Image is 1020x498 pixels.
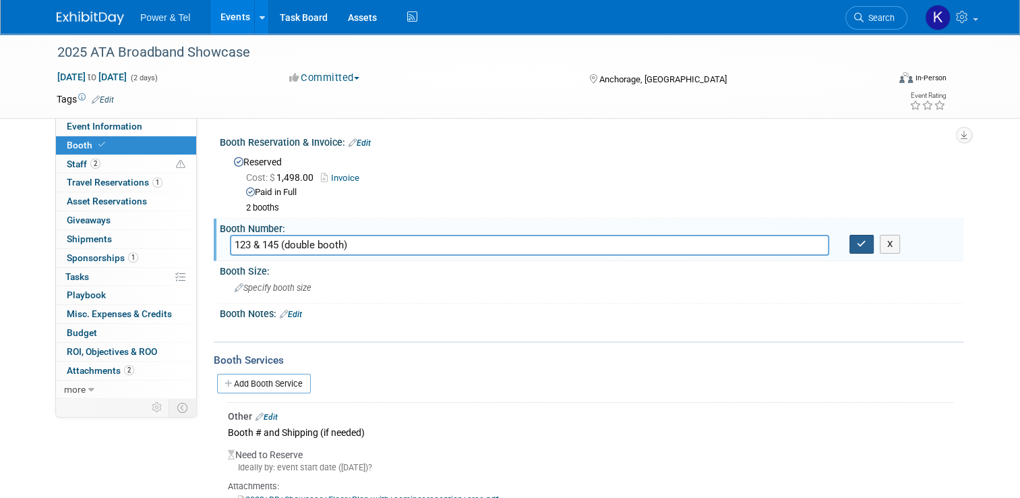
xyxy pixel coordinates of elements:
[228,410,953,423] div: Other
[67,177,162,188] span: Travel Reservations
[880,235,901,254] button: X
[67,196,147,206] span: Asset Reservations
[915,73,947,83] div: In-Person
[246,172,276,183] span: Cost: $
[256,412,278,422] a: Edit
[815,70,947,90] div: Event Format
[57,92,114,106] td: Tags
[284,71,365,85] button: Committed
[246,202,953,214] div: 2 booths
[246,186,953,199] div: Paid in Full
[128,252,138,262] span: 1
[67,159,100,169] span: Staff
[56,268,196,286] a: Tasks
[214,353,963,368] div: Booth Services
[56,117,196,136] a: Event Information
[56,305,196,323] a: Misc. Expenses & Credits
[169,399,197,416] td: Toggle Event Tabs
[67,233,112,244] span: Shipments
[67,215,111,225] span: Giveaways
[56,324,196,342] a: Budget
[65,271,89,282] span: Tasks
[152,177,162,188] span: 1
[56,136,196,155] a: Booth
[64,384,86,395] span: more
[57,71,127,83] span: [DATE] [DATE]
[67,346,157,357] span: ROI, Objectives & ROO
[67,289,106,300] span: Playbook
[56,173,196,192] a: Travel Reservations1
[246,172,319,183] span: 1,498.00
[228,480,953,493] div: Attachments:
[124,365,134,375] span: 2
[909,92,946,99] div: Event Rating
[86,72,98,82] span: to
[98,141,105,148] i: Booth reservation complete
[67,121,142,132] span: Event Information
[56,155,196,173] a: Staff2
[146,399,169,416] td: Personalize Event Tab Strip
[56,211,196,229] a: Giveaways
[349,138,371,148] a: Edit
[90,159,100,169] span: 2
[228,423,953,441] div: Booth # and Shipping (if needed)
[67,308,172,319] span: Misc. Expenses & Credits
[53,40,871,65] div: 2025 ATA Broadband Showcase
[67,365,134,376] span: Attachments
[67,140,108,150] span: Booth
[56,381,196,399] a: more
[56,343,196,361] a: ROI, Objectives & ROO
[140,12,190,23] span: Power & Tel
[599,74,727,84] span: Anchorage, [GEOGRAPHIC_DATA]
[56,249,196,267] a: Sponsorships1
[228,462,953,474] div: Ideally by: event start date ([DATE])?
[925,5,951,30] img: Kelley Hood
[321,173,366,183] a: Invoice
[67,327,97,338] span: Budget
[56,192,196,211] a: Asset Reservations
[845,6,907,30] a: Search
[56,230,196,248] a: Shipments
[220,219,963,236] div: Booth Number:
[864,13,895,23] span: Search
[235,283,311,293] span: Specify booth size
[220,261,963,278] div: Booth Size:
[220,304,963,321] div: Booth Notes:
[899,72,913,83] img: Format-Inperson.png
[56,286,196,304] a: Playbook
[56,362,196,380] a: Attachments2
[176,159,185,171] span: Potential Scheduling Conflict -- at least one attendee is tagged in another overlapping event.
[217,374,311,393] a: Add Booth Service
[220,132,963,150] div: Booth Reservation & Invoice:
[129,74,158,82] span: (2 days)
[280,310,302,319] a: Edit
[230,152,953,214] div: Reserved
[92,95,114,105] a: Edit
[67,252,138,263] span: Sponsorships
[57,11,124,25] img: ExhibitDay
